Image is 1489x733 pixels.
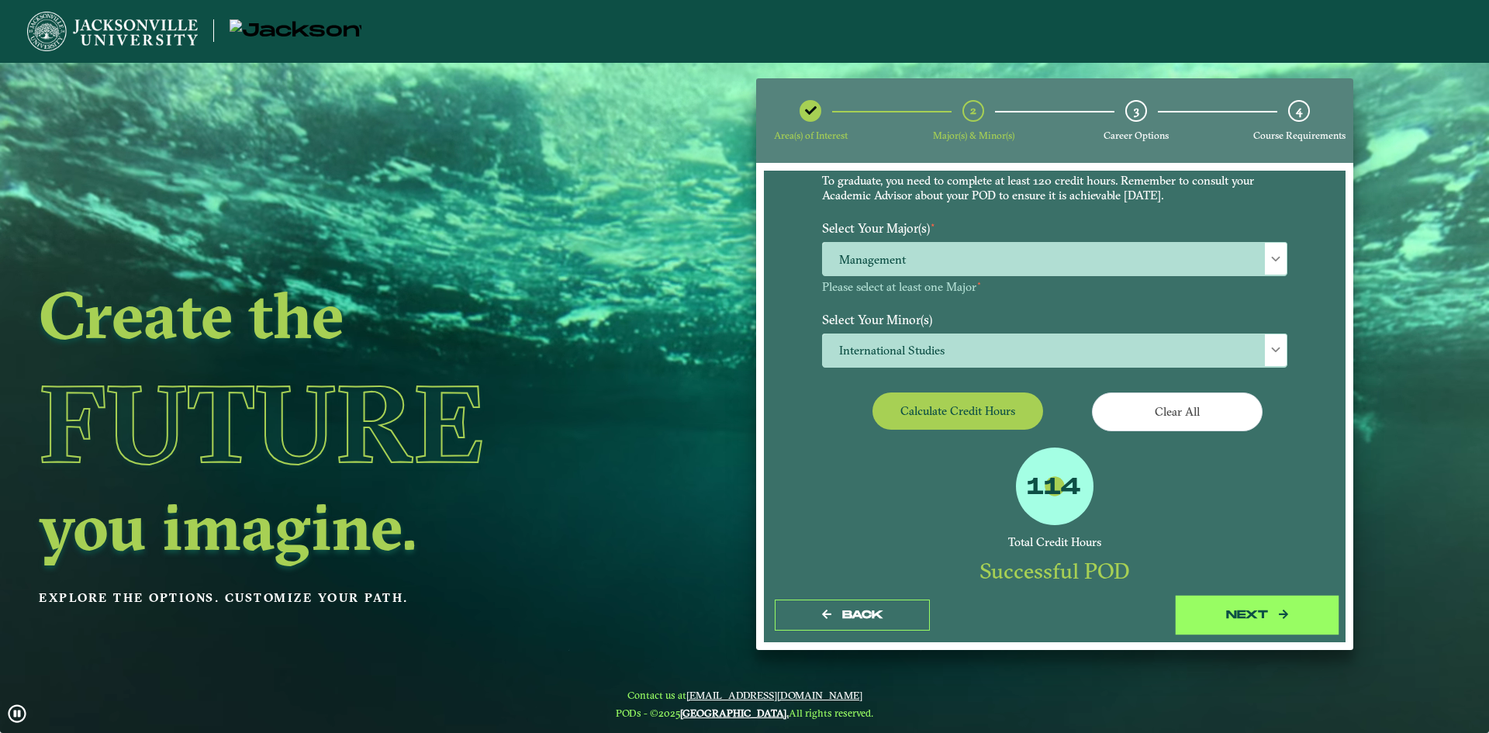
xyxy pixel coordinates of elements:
h2: you imagine. [39,494,631,559]
span: 2 [970,103,976,118]
span: Contact us at [616,689,873,701]
span: Back [842,608,883,621]
span: 3 [1134,103,1139,118]
span: Major(s) & Minor(s) [933,130,1014,141]
button: Clear All [1092,392,1263,430]
label: 114 [1027,473,1081,503]
div: Total Credit Hours [822,535,1287,550]
div: Successful POD [822,558,1287,585]
span: International Studies [823,334,1287,368]
span: Management [823,243,1287,276]
button: Calculate credit hours [872,392,1043,429]
img: Jacksonville University logo [230,19,361,43]
a: [EMAIL_ADDRESS][DOMAIN_NAME] [686,689,862,701]
sup: ⋆ [976,278,982,289]
span: 4 [1296,103,1302,118]
img: Jacksonville University logo [27,12,198,51]
span: PODs - ©2025 All rights reserved. [616,707,873,719]
button: next [1180,600,1335,631]
p: Explore the options. Customize your path. [39,586,631,610]
span: Career Options [1104,130,1169,141]
p: Please select at least one Major [822,280,1287,295]
a: [GEOGRAPHIC_DATA]. [680,707,789,719]
span: Area(s) of Interest [774,130,848,141]
span: Course Requirements [1253,130,1346,141]
label: Select Your Minor(s) [810,305,1299,334]
h2: Create the [39,282,631,347]
label: Select Your Major(s) [810,214,1299,243]
sup: ⋆ [930,219,936,230]
h1: Future [39,353,631,494]
button: Back [775,600,930,631]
